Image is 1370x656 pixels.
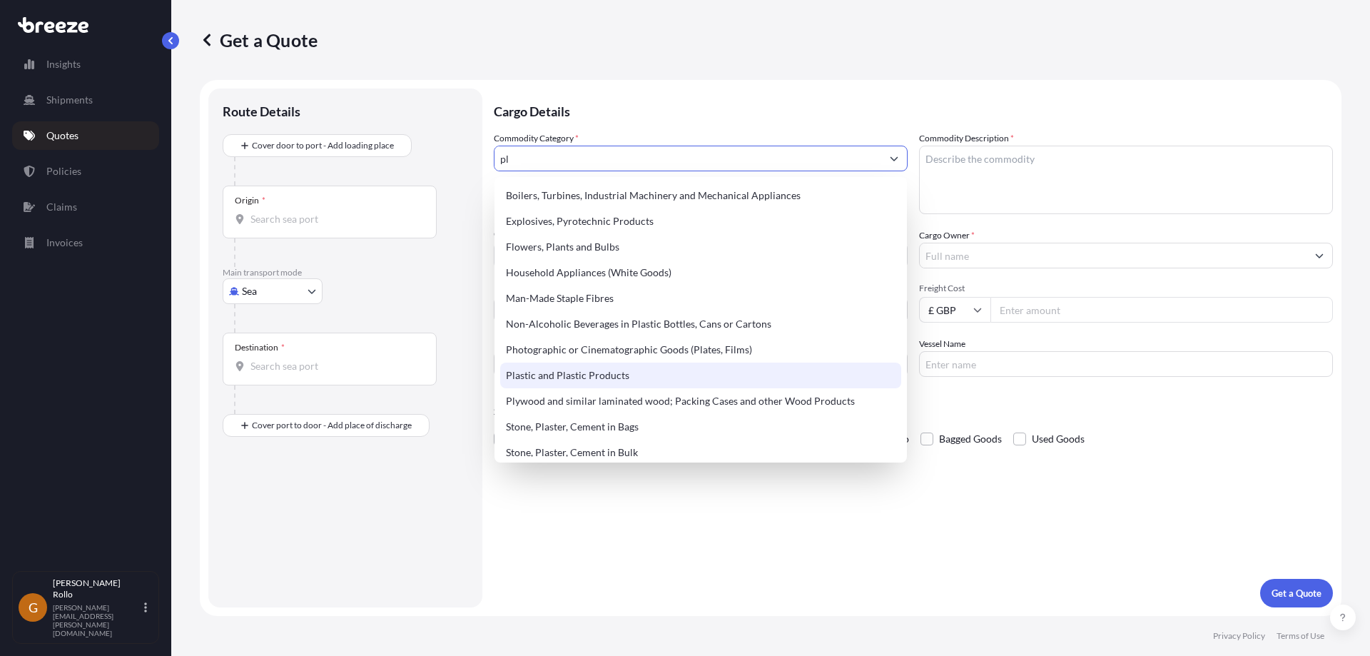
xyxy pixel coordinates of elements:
p: Quotes [46,128,78,143]
span: G [29,600,38,615]
label: Vessel Name [919,337,965,351]
p: Claims [46,200,77,214]
p: Special Conditions [494,405,1333,417]
span: Bagged Goods [939,428,1002,450]
label: Commodity Category [494,131,579,146]
input: Full name [920,243,1306,268]
p: Policies [46,164,81,178]
p: Main transport mode [223,267,468,278]
button: Show suggestions [1306,243,1332,268]
label: Commodity Description [919,131,1014,146]
p: [PERSON_NAME] Rollo [53,577,141,600]
span: Used Goods [1032,428,1085,450]
input: Origin [250,212,419,226]
div: Flowers, Plants and Bulbs [500,234,901,260]
div: Non-Alcoholic Beverages in Plastic Bottles, Cans or Cartons [500,311,901,337]
div: Boilers, Turbines, Industrial Machinery and Mechanical Appliances [500,183,901,208]
div: Household Appliances (White Goods) [500,260,901,286]
div: Plastic and Plastic Products [500,363,901,388]
span: Freight Cost [919,283,1333,294]
span: Sea [242,284,257,298]
p: Privacy Policy [1213,630,1265,642]
div: Man-Made Staple Fibres [500,286,901,311]
p: Get a Quote [1272,586,1321,600]
label: Cargo Owner [919,228,975,243]
div: Photographic or Cinematographic Goods (Plates, Films) [500,337,901,363]
p: Insights [46,57,81,71]
p: Shipments [46,93,93,107]
span: Load Type [494,283,537,297]
div: Stone, Plaster, Cement in Bulk [500,440,901,465]
input: Enter amount [990,297,1333,323]
label: Booking Reference [494,337,565,351]
div: Suggestions [500,183,901,491]
span: Commodity Value [494,228,908,240]
div: Destination [235,342,285,353]
button: Select transport [223,278,323,304]
p: [PERSON_NAME][EMAIL_ADDRESS][PERSON_NAME][DOMAIN_NAME] [53,603,141,637]
div: Plywood and similar laminated wood; Packing Cases and other Wood Products [500,388,901,414]
p: Route Details [223,103,300,120]
div: Stone, Plaster, Cement in Bags [500,414,901,440]
p: Get a Quote [200,29,318,51]
input: Enter name [919,351,1333,377]
div: Origin [235,195,265,206]
button: Show suggestions [881,146,907,171]
input: Destination [250,359,419,373]
p: Cargo Details [494,89,1333,131]
div: Explosives, Pyrotechnic Products [500,208,901,234]
p: Invoices [46,236,83,250]
span: Cover port to door - Add place of discharge [252,418,412,433]
input: Select a commodity type [494,146,881,171]
span: Cover door to port - Add loading place [252,138,394,153]
p: Terms of Use [1277,630,1324,642]
input: Your internal reference [494,351,908,377]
